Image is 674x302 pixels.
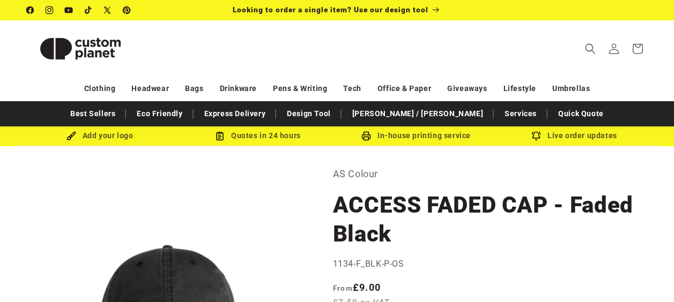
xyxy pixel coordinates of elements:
[220,79,257,98] a: Drinkware
[552,79,590,98] a: Umbrellas
[579,37,602,61] summary: Search
[273,79,327,98] a: Pens & Writing
[531,131,541,141] img: Order updates
[185,79,203,98] a: Bags
[66,131,76,141] img: Brush Icon
[495,129,654,142] div: Live order updates
[447,79,487,98] a: Giveaways
[499,104,542,123] a: Services
[131,104,188,123] a: Eco Friendly
[337,129,495,142] div: In-house printing service
[215,131,225,141] img: Order Updates Icon
[27,25,134,73] img: Custom Planet
[333,284,353,292] span: From
[333,259,404,269] span: 1134-F_BLK-P-OS
[233,5,428,14] span: Looking to order a single item? Use our design tool
[333,191,647,248] h1: ACCESS FADED CAP - Faded Black
[361,131,371,141] img: In-house printing
[503,79,536,98] a: Lifestyle
[553,104,609,123] a: Quick Quote
[179,129,337,142] div: Quotes in 24 hours
[377,79,431,98] a: Office & Paper
[21,129,179,142] div: Add your logo
[84,79,116,98] a: Clothing
[343,79,361,98] a: Tech
[199,104,271,123] a: Express Delivery
[23,20,138,77] a: Custom Planet
[65,104,121,123] a: Best Sellers
[333,282,381,293] strong: £9.00
[333,165,647,183] p: AS Colour
[282,104,336,123] a: Design Tool
[347,104,488,123] a: [PERSON_NAME] / [PERSON_NAME]
[131,79,169,98] a: Headwear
